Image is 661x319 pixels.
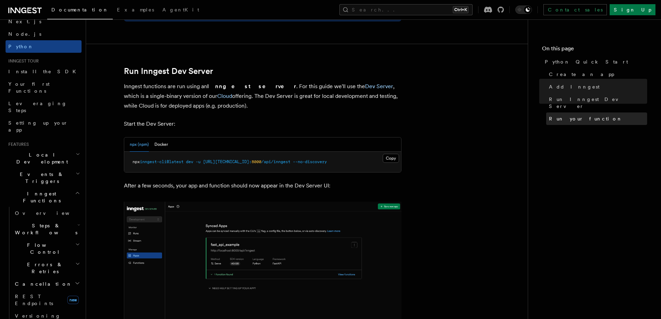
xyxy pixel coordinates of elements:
a: Next.js [6,15,82,28]
a: Contact sales [543,4,607,15]
h4: On this page [542,44,647,56]
button: npx (npm) [130,137,149,152]
button: Flow Control [12,239,82,258]
a: Run Inngest Dev Server [546,93,647,112]
span: Examples [117,7,154,12]
kbd: Ctrl+K [453,6,468,13]
span: Run your function [549,115,622,122]
span: 8000 [252,159,261,164]
span: Errors & Retries [12,261,75,275]
p: After a few seconds, your app and function should now appear in the Dev Server UI: [124,181,401,191]
button: Events & Triggers [6,168,82,187]
span: Cancellation [12,280,72,287]
span: Setting up your app [8,120,68,133]
span: /api/inngest [261,159,290,164]
span: Next.js [8,19,41,24]
span: Create an app [549,71,614,78]
span: Steps & Workflows [12,222,77,236]
button: Inngest Functions [6,187,82,207]
span: dev [186,159,193,164]
button: Cancellation [12,278,82,290]
a: Cloud [217,93,232,99]
a: Overview [12,207,82,219]
a: Install the SDK [6,65,82,78]
span: Features [6,142,29,147]
span: inngest-cli@latest [140,159,184,164]
button: Search...Ctrl+K [339,4,473,15]
a: Sign Up [610,4,655,15]
span: Events & Triggers [6,171,76,185]
a: Leveraging Steps [6,97,82,117]
span: Leveraging Steps [8,101,67,113]
a: Dev Server [365,83,393,90]
button: Errors & Retries [12,258,82,278]
a: Node.js [6,28,82,40]
span: REST Endpoints [15,294,53,306]
span: Documentation [51,7,109,12]
button: Steps & Workflows [12,219,82,239]
span: -u [196,159,201,164]
a: Run your function [546,112,647,125]
span: Inngest Functions [6,190,75,204]
span: --no-discovery [293,159,327,164]
span: Versioning [15,313,61,319]
a: Your first Functions [6,78,82,97]
span: Python Quick Start [545,58,628,65]
button: Toggle dark mode [515,6,532,14]
a: Python [6,40,82,53]
button: Copy [383,154,399,163]
span: Run Inngest Dev Server [549,96,647,110]
span: Python [8,44,34,49]
a: Create an app [546,68,647,81]
button: Docker [154,137,168,152]
a: Python Quick Start [542,56,647,68]
a: REST Endpointsnew [12,290,82,310]
strong: Inngest server [207,83,296,90]
a: Add Inngest [546,81,647,93]
span: Node.js [8,31,41,37]
span: npx [133,159,140,164]
a: Setting up your app [6,117,82,136]
p: Start the Dev Server: [124,119,401,129]
span: Your first Functions [8,81,50,94]
span: [URL][TECHNICAL_ID]: [203,159,252,164]
span: Local Development [6,151,76,165]
span: new [67,296,79,304]
span: Overview [15,210,86,216]
a: AgentKit [158,2,203,19]
span: Flow Control [12,242,75,255]
span: Add Inngest [549,83,600,90]
span: AgentKit [162,7,199,12]
span: Inngest tour [6,58,39,64]
a: Examples [113,2,158,19]
button: Local Development [6,149,82,168]
a: Documentation [47,2,113,19]
span: Install the SDK [8,69,80,74]
p: Inngest functions are run using an . For this guide we'll use the , which is a single-binary vers... [124,82,401,111]
a: Run Inngest Dev Server [124,66,213,76]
